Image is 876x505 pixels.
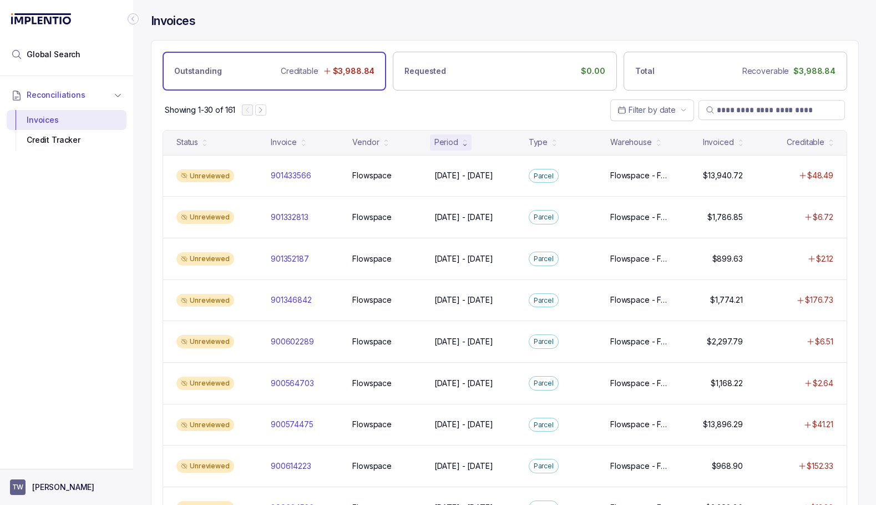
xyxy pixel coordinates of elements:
div: Creditable [787,137,824,148]
p: [DATE] - [DATE] [434,336,493,347]
p: Flowspace [352,170,392,181]
p: Outstanding [174,66,221,77]
p: Parcel [534,171,554,182]
p: $152.33 [807,461,833,472]
p: Flowspace [352,336,392,347]
div: Unreviewed [176,294,234,307]
div: Unreviewed [176,459,234,473]
h4: Invoices [151,13,195,29]
button: Next Page [255,104,266,116]
p: [DATE] - [DATE] [434,461,493,472]
p: [DATE] - [DATE] [434,170,493,181]
search: Date Range Picker [617,104,676,116]
p: Flowspace - Fedex [610,419,670,430]
p: [DATE] - [DATE] [434,419,493,430]
p: [DATE] - [DATE] [434,253,493,264]
p: Flowspace - Fedex [610,378,670,389]
p: $2.64 [813,378,833,389]
p: $1,774.21 [710,294,743,306]
button: Reconciliations [7,83,126,107]
p: 901352187 [271,253,309,264]
div: Reconciliations [7,108,126,153]
p: Parcel [534,253,554,264]
p: $899.63 [712,253,743,264]
p: Flowspace - Fedex [610,294,670,306]
p: $41.21 [812,419,833,430]
p: 900564703 [271,378,314,389]
div: Invoices [16,110,118,130]
p: Flowspace - Fedex [610,212,670,223]
p: Creditable [281,66,318,77]
p: Parcel [534,336,554,347]
div: Warehouse [610,137,652,148]
div: Credit Tracker [16,130,118,150]
div: Collapse Icon [126,12,140,26]
p: Parcel [534,461,554,472]
span: Reconciliations [27,89,85,101]
div: Unreviewed [176,252,234,266]
p: Flowspace [352,419,392,430]
p: $13,940.72 [703,170,743,181]
p: $968.90 [712,461,743,472]
p: $2,297.79 [707,336,743,347]
div: Unreviewed [176,418,234,432]
p: Requested [404,66,446,77]
p: Parcel [534,419,554,431]
p: 900602289 [271,336,314,347]
p: $176.73 [805,294,833,306]
p: 900614223 [271,461,311,472]
p: Flowspace [352,253,392,264]
p: $1,786.85 [707,212,743,223]
div: Status [176,137,198,148]
span: Filter by date [629,105,676,114]
div: Type [529,137,548,148]
p: 901332813 [271,212,308,223]
p: $0.00 [581,66,605,77]
p: Flowspace - Fedex [610,170,670,181]
p: Parcel [534,378,554,389]
p: Flowspace [352,461,392,472]
p: 900574475 [271,419,313,430]
p: Flowspace - Fedex [610,336,670,347]
p: Recoverable [742,66,789,77]
span: User initials [10,479,26,495]
p: Flowspace - Fedex [610,461,670,472]
p: [DATE] - [DATE] [434,294,493,306]
div: Unreviewed [176,211,234,224]
div: Vendor [352,137,379,148]
p: $2.12 [816,253,833,264]
p: Flowspace - Fedex [610,253,670,264]
p: $1,168.22 [711,378,743,389]
p: $3,988.84 [333,66,375,77]
p: $3,988.84 [793,66,836,77]
p: Flowspace [352,294,392,306]
div: Unreviewed [176,335,234,348]
p: 901346842 [271,294,312,306]
p: Parcel [534,212,554,223]
p: $13,896.29 [703,419,743,430]
div: Period [434,137,458,148]
p: Flowspace [352,378,392,389]
p: Total [635,66,655,77]
span: Global Search [27,49,80,60]
p: 901433566 [271,170,311,181]
p: Flowspace [352,212,392,223]
p: [PERSON_NAME] [32,482,94,493]
button: User initials[PERSON_NAME] [10,479,123,495]
p: [DATE] - [DATE] [434,378,493,389]
div: Unreviewed [176,169,234,183]
p: Parcel [534,295,554,306]
p: $48.49 [807,170,833,181]
p: Showing 1-30 of 161 [165,104,235,116]
div: Invoiced [703,137,734,148]
div: Invoice [271,137,297,148]
div: Remaining page entries [165,104,235,116]
button: Date Range Picker [610,99,694,121]
p: [DATE] - [DATE] [434,212,493,223]
div: Unreviewed [176,377,234,390]
p: $6.72 [813,212,833,223]
p: $6.51 [815,336,833,347]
